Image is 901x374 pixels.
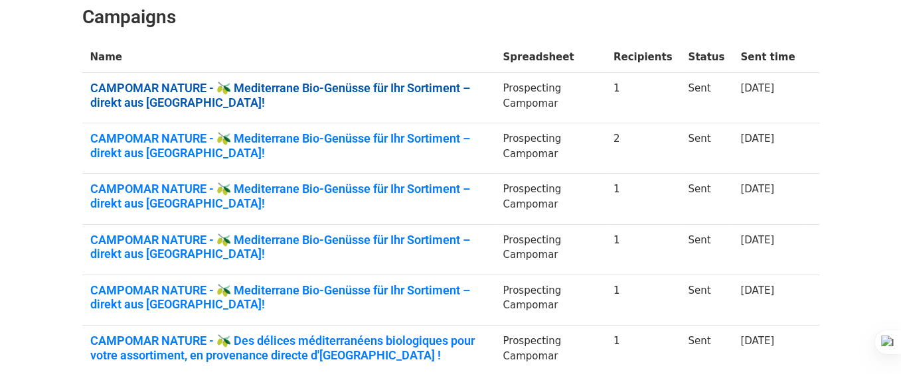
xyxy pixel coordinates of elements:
[835,310,901,374] iframe: Chat Widget
[90,334,487,362] a: CAMPOMAR NATURE - 🫒 Des délices méditerranéens biologiques pour votre assortiment, en provenance ...
[495,123,605,174] td: Prospecting Campomar
[495,174,605,224] td: Prospecting Campomar
[680,73,732,123] td: Sent
[606,123,681,174] td: 2
[740,335,774,347] a: [DATE]
[495,42,605,73] th: Spreadsheet
[495,73,605,123] td: Prospecting Campomar
[680,174,732,224] td: Sent
[680,224,732,275] td: Sent
[606,224,681,275] td: 1
[680,275,732,325] td: Sent
[732,42,803,73] th: Sent time
[90,182,487,210] a: CAMPOMAR NATURE - 🫒 Mediterrane Bio-Genüsse für Ihr Sortiment – direkt aus [GEOGRAPHIC_DATA]!
[680,123,732,174] td: Sent
[606,275,681,325] td: 1
[90,81,487,109] a: CAMPOMAR NATURE - 🫒 Mediterrane Bio-Genüsse für Ihr Sortiment – direkt aus [GEOGRAPHIC_DATA]!
[495,224,605,275] td: Prospecting Campomar
[740,183,774,195] a: [DATE]
[835,310,901,374] div: Chat-Widget
[606,42,681,73] th: Recipients
[90,233,487,261] a: CAMPOMAR NATURE - 🫒 Mediterrane Bio-Genüsse für Ihr Sortiment – direkt aus [GEOGRAPHIC_DATA]!
[680,42,732,73] th: Status
[495,275,605,325] td: Prospecting Campomar
[606,174,681,224] td: 1
[606,73,681,123] td: 1
[90,283,487,312] a: CAMPOMAR NATURE - 🫒 Mediterrane Bio-Genüsse für Ihr Sortiment – direkt aus [GEOGRAPHIC_DATA]!
[740,82,774,94] a: [DATE]
[82,6,819,29] h2: Campaigns
[740,284,774,296] a: [DATE]
[82,42,495,73] th: Name
[740,234,774,246] a: [DATE]
[90,131,487,160] a: CAMPOMAR NATURE - 🫒 Mediterrane Bio-Genüsse für Ihr Sortiment – direkt aus [GEOGRAPHIC_DATA]!
[740,133,774,145] a: [DATE]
